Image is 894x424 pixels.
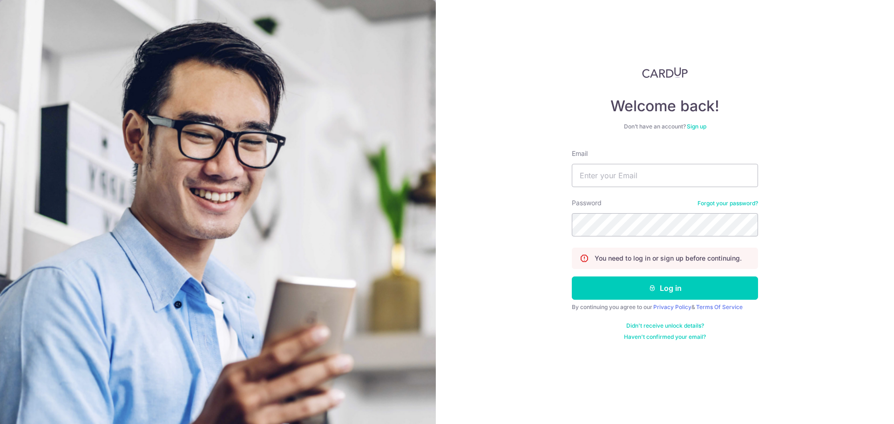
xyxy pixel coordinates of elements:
a: Didn't receive unlock details? [626,322,704,330]
div: Don’t have an account? [572,123,758,130]
input: Enter your Email [572,164,758,187]
a: Haven't confirmed your email? [624,333,706,341]
img: CardUp Logo [642,67,688,78]
a: Privacy Policy [653,303,691,310]
a: Forgot your password? [698,200,758,207]
a: Terms Of Service [696,303,743,310]
label: Email [572,149,588,158]
button: Log in [572,276,758,300]
label: Password [572,198,602,208]
h4: Welcome back! [572,97,758,115]
div: By continuing you agree to our & [572,303,758,311]
a: Sign up [687,123,706,130]
p: You need to log in or sign up before continuing. [595,254,742,263]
